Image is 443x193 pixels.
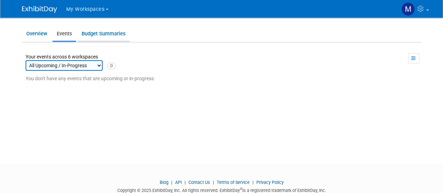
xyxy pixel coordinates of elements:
[401,2,415,16] img: Megan Ammon
[53,27,76,41] a: Events
[217,180,250,185] a: Terms of Service
[256,180,284,185] a: Privacy Policy
[22,27,51,41] a: Overview
[211,180,216,185] span: |
[107,62,116,69] span: 0
[160,180,168,185] a: Blog
[26,75,421,82] div: You don't have any events that are upcoming or in-progress.
[188,180,210,185] a: Contact Us
[66,6,105,12] span: My Workspaces
[175,180,182,185] a: API
[26,53,116,71] div: Your events across 6 workspaces
[22,6,57,13] img: ExhibitDay
[240,187,242,191] sup: ®
[183,180,187,185] span: |
[251,180,255,185] span: |
[169,180,174,185] span: |
[77,27,130,41] a: Budget Summaries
